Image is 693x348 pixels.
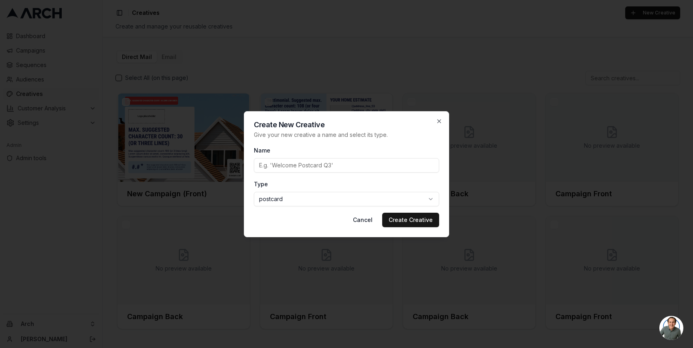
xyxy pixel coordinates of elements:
button: Cancel [346,213,379,227]
h2: Create New Creative [254,121,439,128]
button: Create Creative [382,213,439,227]
label: Name [254,147,270,154]
label: Type [254,181,268,187]
p: Give your new creative a name and select its type. [254,131,439,139]
input: E.g. 'Welcome Postcard Q3' [254,158,439,173]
